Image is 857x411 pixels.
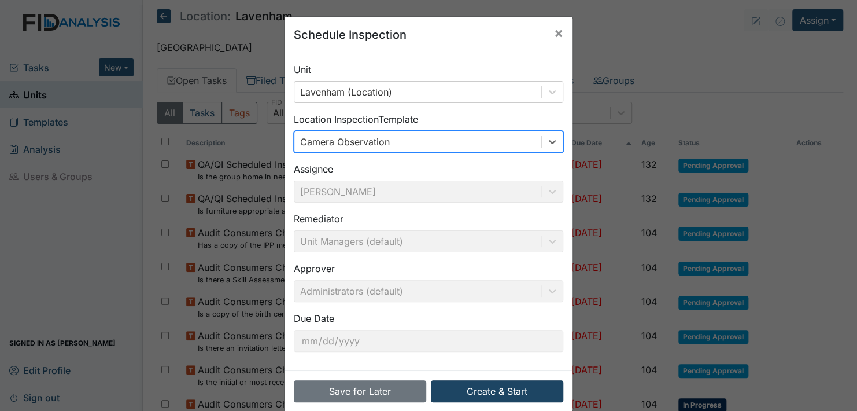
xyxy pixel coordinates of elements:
label: Due Date [294,311,334,325]
div: Camera Observation [300,135,390,149]
button: Create & Start [431,380,563,402]
label: Unit [294,63,311,76]
button: Save for Later [294,380,426,402]
div: Lavenham (Location) [300,85,392,99]
label: Location Inspection Template [294,112,418,126]
label: Assignee [294,162,333,176]
h5: Schedule Inspection [294,26,407,43]
span: × [554,24,563,41]
button: Close [545,17,572,49]
label: Approver [294,262,335,276]
label: Remediator [294,212,343,226]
